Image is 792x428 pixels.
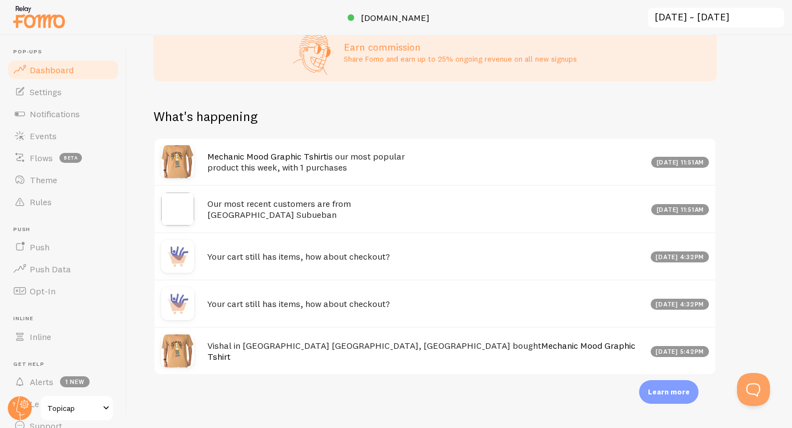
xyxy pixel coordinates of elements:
[30,108,80,119] span: Notifications
[13,48,120,56] span: Pop-ups
[207,340,635,363] a: Mechanic Mood Graphic Tshirt
[30,196,52,207] span: Rules
[648,387,690,397] p: Learn more
[30,286,56,297] span: Opt-In
[651,299,710,310] div: [DATE] 4:32pm
[207,151,645,173] h4: is our most popular product this week, with 1 purchases
[153,108,257,125] h2: What's happening
[30,376,53,387] span: Alerts
[7,393,120,415] a: Learn
[30,331,51,342] span: Inline
[7,147,120,169] a: Flows beta
[344,41,577,53] h3: Earn commission
[651,251,710,262] div: [DATE] 4:32pm
[7,191,120,213] a: Rules
[30,264,71,275] span: Push Data
[7,326,120,348] a: Inline
[207,198,645,221] h4: Our most recent customers are from [GEOGRAPHIC_DATA] Subueban
[47,402,100,415] span: Topicap
[651,157,709,168] div: [DATE] 11:51am
[207,251,644,262] h4: Your cart still has items, how about checkout?
[30,130,57,141] span: Events
[12,3,67,31] img: fomo-relay-logo-orange.svg
[30,64,74,75] span: Dashboard
[40,395,114,421] a: Topicap
[7,103,120,125] a: Notifications
[7,59,120,81] a: Dashboard
[30,174,57,185] span: Theme
[7,371,120,393] a: Alerts 1 new
[30,86,62,97] span: Settings
[7,169,120,191] a: Theme
[13,226,120,233] span: Push
[7,280,120,302] a: Opt-In
[737,373,770,406] iframe: Help Scout Beacon - Open
[651,204,709,215] div: [DATE] 11:51am
[59,153,82,163] span: beta
[207,340,644,363] h4: Vishal in [GEOGRAPHIC_DATA] [GEOGRAPHIC_DATA], [GEOGRAPHIC_DATA] bought
[60,376,90,387] span: 1 new
[7,236,120,258] a: Push
[30,152,53,163] span: Flows
[13,315,120,322] span: Inline
[207,151,327,162] a: Mechanic Mood Graphic Tshirt
[651,346,710,357] div: [DATE] 5:42pm
[207,298,644,310] h4: Your cart still has items, how about checkout?
[344,53,577,64] p: Share Fomo and earn up to 25% ongoing revenue on all new signups
[7,125,120,147] a: Events
[30,242,50,253] span: Push
[7,81,120,103] a: Settings
[13,361,120,368] span: Get Help
[639,380,698,404] div: Learn more
[7,258,120,280] a: Push Data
